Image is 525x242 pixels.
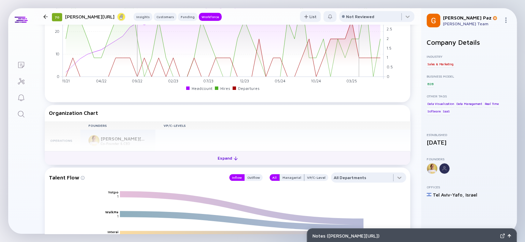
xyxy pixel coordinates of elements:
div: [PERSON_NAME] Team [443,21,500,26]
div: Talent Flow [49,172,222,183]
tspan: 05/24 [275,79,286,83]
tspan: 12/23 [240,79,249,83]
a: Reminders [8,89,34,105]
div: [DATE] [427,139,511,146]
tspan: 1.5 [387,46,391,50]
div: Notes ( [PERSON_NAME][URL] ) [313,233,497,239]
tspan: 03/25 [346,79,357,83]
text: Interai [108,230,119,234]
tspan: 02/23 [168,79,178,83]
div: Established [427,133,511,137]
button: VP/C-Level [304,174,328,181]
button: Expand [45,151,410,165]
div: Tel Aviv-Yafo , [433,192,464,198]
div: Customers [154,13,177,20]
button: List [300,11,321,22]
tspan: 11/21 [62,79,70,83]
text: WalkMe [105,210,119,214]
div: Managerial [280,174,304,181]
div: Workforce [199,13,222,20]
text: 1 [117,194,119,198]
button: Insights [134,13,152,21]
button: Customers [154,13,177,21]
div: Real Time [484,100,499,107]
tspan: 1 [387,55,388,59]
tspan: 0.5 [387,65,393,69]
div: Insights [134,13,152,20]
tspan: 2.5 [387,27,392,31]
div: Business Model [427,74,511,78]
div: Industry [427,54,511,58]
div: Offices [427,185,511,189]
tspan: 04/22 [96,79,107,83]
tspan: 09/22 [132,79,142,83]
button: Funding [178,13,197,21]
tspan: 2 [387,36,389,41]
text: 1 [117,234,119,238]
img: Open Notes [508,234,511,238]
a: Search [8,105,34,122]
a: Investor Map [8,72,34,89]
div: Funding [178,13,197,20]
text: Yotpo [108,190,119,194]
div: [PERSON_NAME][URL] [65,12,125,21]
div: 70 [52,13,62,21]
div: B2B [427,80,434,87]
div: Organization Chart [49,110,406,116]
button: Managerial [279,174,304,181]
div: Expand [213,153,242,163]
text: 1 [117,214,119,218]
div: Israel [466,192,477,198]
h2: Company Details [427,38,511,46]
tspan: 0 [57,74,60,79]
div: Software [427,108,441,115]
tspan: 0 [387,74,389,79]
div: Not Reviewed [346,14,374,19]
img: Gil Profile Picture [427,14,440,27]
div: Founders [427,157,511,161]
button: Workforce [199,13,222,21]
img: Israel Flag [427,192,431,197]
div: Other Tags [427,94,511,98]
tspan: 10 [56,52,60,56]
button: Outflow [245,174,263,181]
a: Lists [8,56,34,72]
div: Data Management [456,100,483,107]
img: Menu [503,17,509,23]
tspan: 10/24 [311,79,321,83]
div: Sales & Marketing [427,60,454,67]
tspan: 20 [55,29,60,33]
button: Inflow [229,174,245,181]
div: Data Visualization [427,100,455,107]
div: [PERSON_NAME] Paz [443,15,500,21]
img: Expand Notes [500,233,505,238]
div: SaaS [442,108,451,115]
tspan: 07/23 [204,79,214,83]
button: All [270,174,279,181]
